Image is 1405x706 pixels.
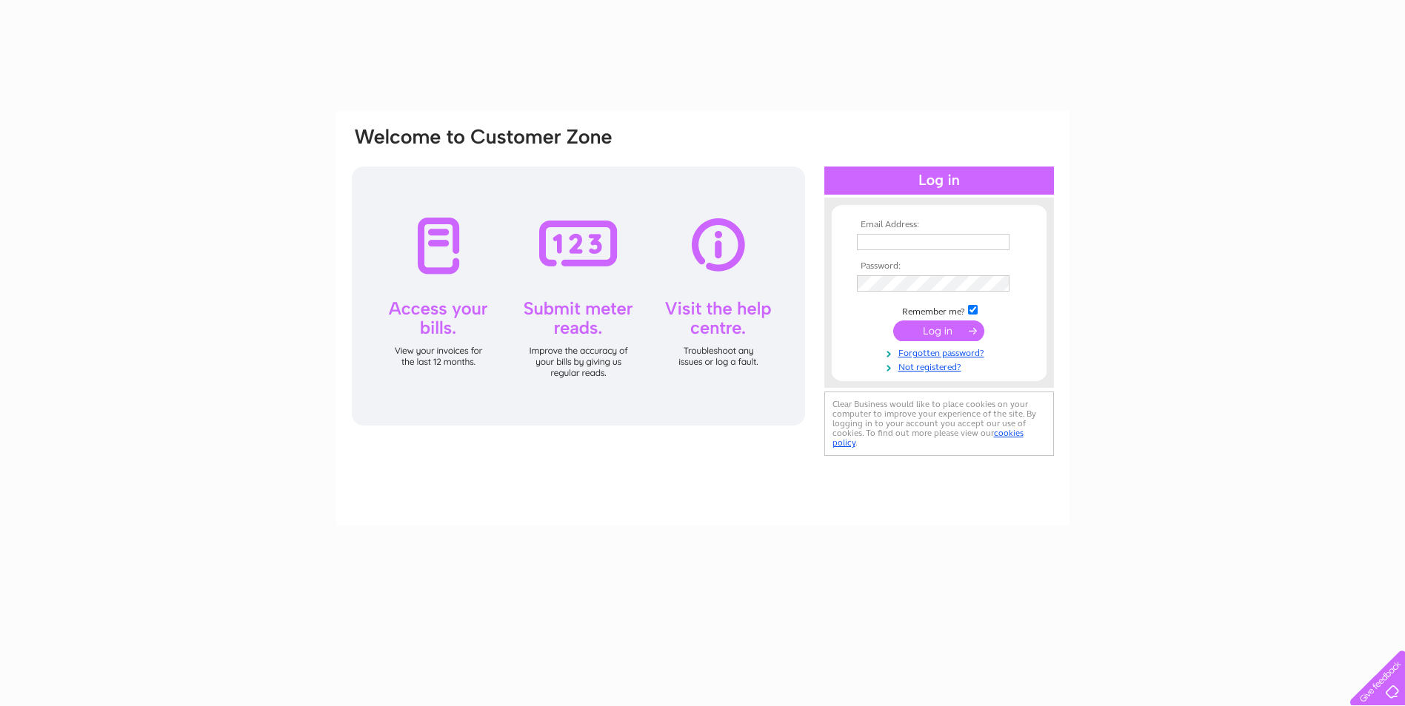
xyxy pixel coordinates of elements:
[832,428,1024,448] a: cookies policy
[824,391,1054,456] div: Clear Business would like to place cookies on your computer to improve your experience of the sit...
[857,345,1025,359] a: Forgotten password?
[857,359,1025,373] a: Not registered?
[853,303,1025,317] td: Remember me?
[893,320,984,341] input: Submit
[853,261,1025,272] th: Password:
[853,220,1025,230] th: Email Address:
